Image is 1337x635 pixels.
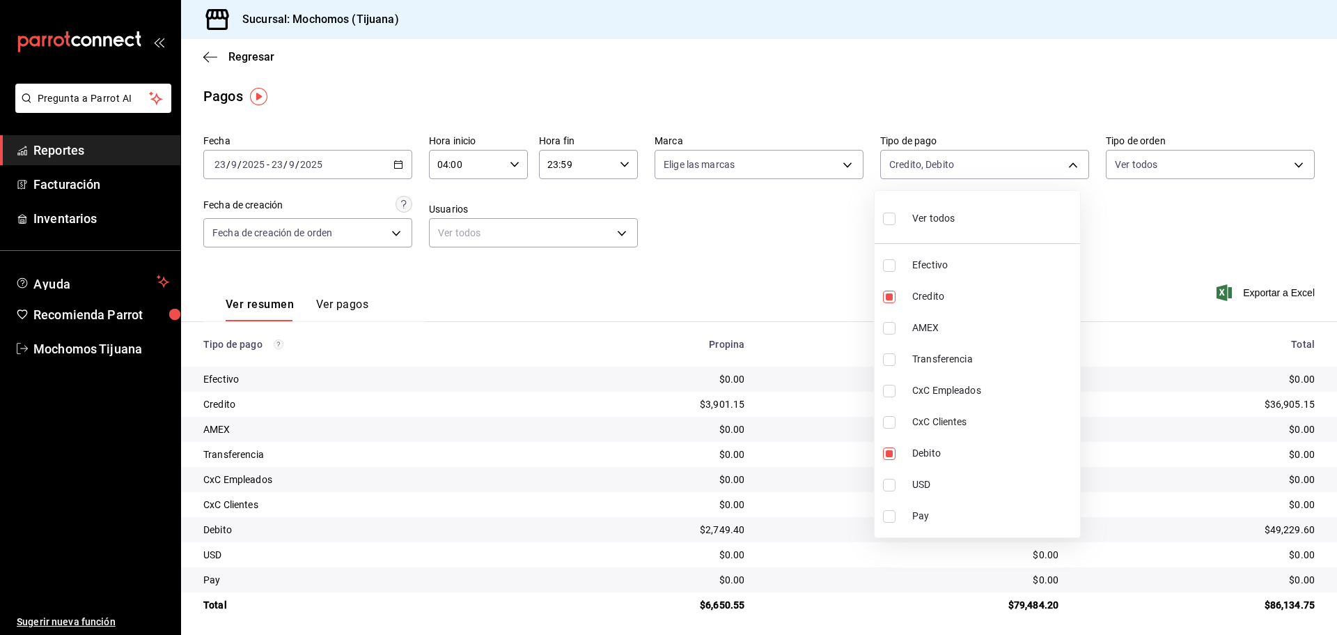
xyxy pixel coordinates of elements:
img: Tooltip marker [250,88,267,105]
span: Debito [912,446,1074,461]
span: Efectivo [912,258,1074,273]
span: CxC Clientes [912,415,1074,429]
span: CxC Empleados [912,383,1074,398]
span: Ver todos [912,211,955,226]
span: USD [912,477,1074,492]
span: Pay [912,509,1074,523]
span: AMEX [912,321,1074,335]
span: Credito [912,289,1074,304]
span: Transferencia [912,352,1074,367]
